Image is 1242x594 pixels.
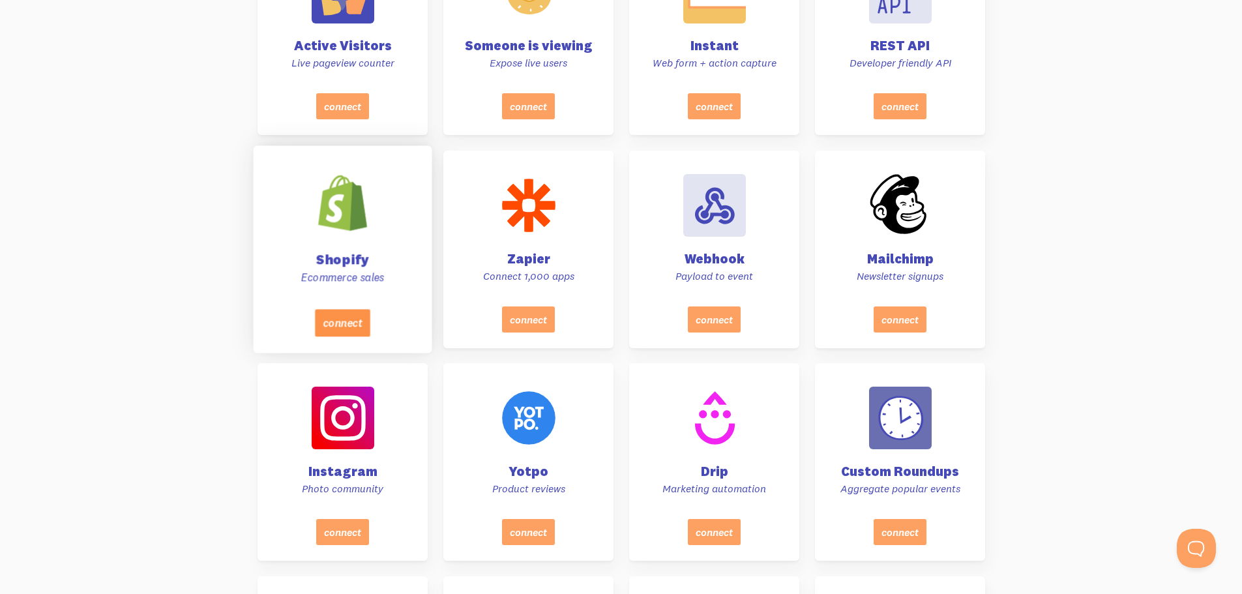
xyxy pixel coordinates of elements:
[502,519,555,545] button: connect
[443,151,614,348] a: Zapier Connect 1,000 apps connect
[253,145,432,353] a: Shopify Ecommerce sales connect
[645,269,784,283] p: Payload to event
[874,519,926,545] button: connect
[645,482,784,496] p: Marketing automation
[459,269,598,283] p: Connect 1,000 apps
[459,482,598,496] p: Product reviews
[831,269,969,283] p: Newsletter signups
[831,465,969,478] h4: Custom Roundups
[1177,529,1216,568] iframe: Help Scout Beacon - Open
[831,482,969,496] p: Aggregate popular events
[258,363,428,561] a: Instagram Photo community connect
[269,270,415,284] p: Ecommerce sales
[688,306,741,332] button: connect
[645,56,784,70] p: Web form + action capture
[502,93,555,119] button: connect
[316,519,369,545] button: connect
[459,56,598,70] p: Expose live users
[316,93,369,119] button: connect
[815,151,985,348] a: Mailchimp Newsletter signups connect
[831,252,969,265] h4: Mailchimp
[502,306,555,332] button: connect
[273,482,412,496] p: Photo community
[831,56,969,70] p: Developer friendly API
[688,93,741,119] button: connect
[874,93,926,119] button: connect
[815,363,985,561] a: Custom Roundups Aggregate popular events connect
[629,363,799,561] a: Drip Marketing automation connect
[269,252,415,266] h4: Shopify
[645,465,784,478] h4: Drip
[629,151,799,348] a: Webhook Payload to event connect
[459,465,598,478] h4: Yotpo
[645,252,784,265] h4: Webhook
[314,309,370,336] button: connect
[459,252,598,265] h4: Zapier
[459,39,598,52] h4: Someone is viewing
[688,519,741,545] button: connect
[831,39,969,52] h4: REST API
[273,465,412,478] h4: Instagram
[874,306,926,332] button: connect
[645,39,784,52] h4: Instant
[443,363,614,561] a: Yotpo Product reviews connect
[273,39,412,52] h4: Active Visitors
[273,56,412,70] p: Live pageview counter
